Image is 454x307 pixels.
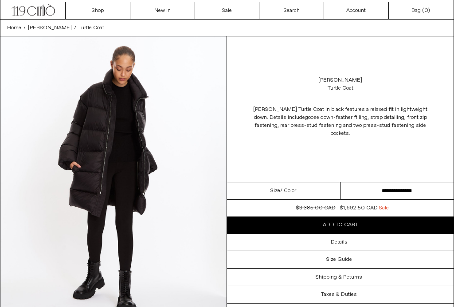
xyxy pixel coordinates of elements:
[259,2,324,19] a: Search
[331,239,348,245] h3: Details
[424,7,428,14] span: 0
[323,221,358,228] span: Add to cart
[227,216,454,233] button: Add to cart
[28,24,72,32] a: [PERSON_NAME]
[78,24,104,32] a: Turtle Coat
[389,2,454,19] a: Bag ()
[296,205,336,212] s: $3,385.00 CAD
[252,101,429,142] p: [PERSON_NAME] Turtle Coat in black features a relaxed fit in lightweight down. Details include go...
[280,187,296,195] span: / Color
[321,291,357,298] h3: Taxes & Duties
[270,187,280,195] span: Size
[66,2,130,19] a: Shop
[340,205,378,212] span: $1,692.50 CAD
[7,24,21,32] a: Home
[23,24,26,32] span: /
[328,84,353,92] div: Turtle Coat
[379,204,389,212] span: Sale
[424,7,430,15] span: )
[324,2,389,19] a: Account
[74,24,76,32] span: /
[316,274,362,280] h3: Shipping & Returns
[318,76,362,84] a: [PERSON_NAME]
[130,2,195,19] a: New In
[326,256,352,263] h3: Size Guide
[195,2,260,19] a: Sale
